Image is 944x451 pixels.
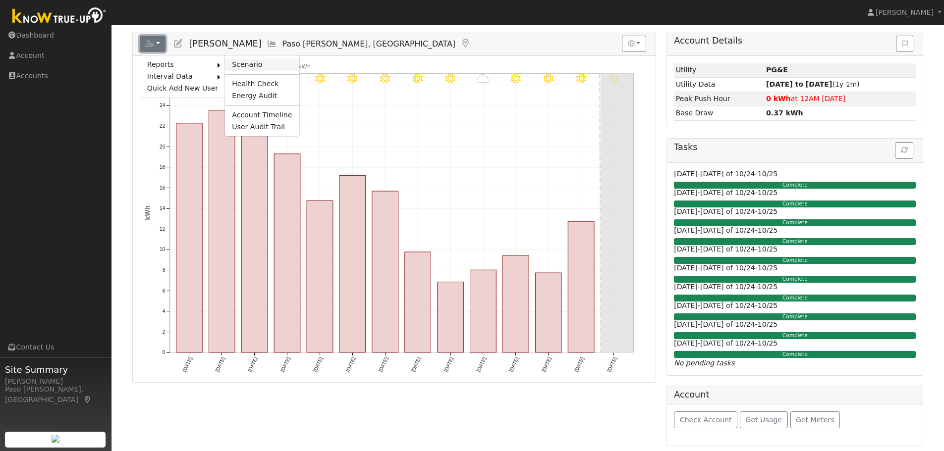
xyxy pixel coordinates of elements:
[674,276,916,283] div: Complete
[410,356,422,373] text: [DATE]
[241,99,268,352] rect: onclick=""
[674,207,916,216] h6: [DATE]-[DATE] of 10/24-10/25
[674,219,916,226] div: Complete
[674,245,916,253] h6: [DATE]-[DATE] of 10/24-10/25
[443,356,454,373] text: [DATE]
[209,110,235,352] rect: onclick=""
[503,255,529,352] rect: onclick=""
[674,36,916,46] h5: Account Details
[674,295,916,301] div: Complete
[790,411,840,428] button: Get Meters
[140,71,218,83] a: Interval Data
[225,78,299,90] a: Health Check Report
[674,332,916,339] div: Complete
[674,283,916,291] h6: [DATE]-[DATE] of 10/24-10/25
[274,154,300,352] rect: onclick=""
[413,74,423,84] i: 9/27 - Clear
[568,221,595,352] rect: onclick=""
[674,320,916,329] h6: [DATE]-[DATE] of 10/24-10/25
[674,92,764,106] td: Peak Push Hour
[160,102,166,108] text: 24
[674,359,734,367] i: No pending tasks
[476,356,487,373] text: [DATE]
[160,144,166,149] text: 20
[348,74,358,84] i: 9/25 - MostlyClear
[279,356,291,373] text: [DATE]
[674,264,916,272] h6: [DATE]-[DATE] of 10/24-10/25
[766,66,788,74] strong: ID: 17370160, authorized: 10/04/25
[225,90,299,102] a: Energy Audit Report
[339,175,366,352] rect: onclick=""
[235,63,311,70] text: Net Consumption 192 kWh
[5,363,106,376] span: Site Summary
[674,313,916,320] div: Complete
[766,80,832,88] strong: [DATE] to [DATE]
[746,416,782,424] span: Get Usage
[372,191,398,352] rect: onclick=""
[140,59,218,71] a: Reports
[144,205,151,220] text: kWh
[511,74,521,84] i: 9/30 - MostlyClear
[162,329,165,335] text: 2
[674,77,764,92] td: Utility Data
[477,74,490,84] i: 9/29 - Cloudy
[162,267,165,273] text: 8
[544,74,554,84] i: 10/01 - Clear
[765,92,916,106] td: at 12AM [DATE]
[267,39,278,49] a: Multi-Series Graph
[162,350,165,355] text: 0
[160,205,166,211] text: 14
[381,74,390,84] i: 9/26 - Clear
[140,83,225,95] a: Quick Add New User
[312,356,324,373] text: [DATE]
[162,308,165,314] text: 4
[766,109,803,117] strong: 0.37 kWh
[674,257,916,264] div: Complete
[607,356,618,373] text: [DATE]
[766,80,860,88] span: (1y 1m)
[160,123,166,129] text: 22
[896,36,913,52] button: Issue History
[674,390,709,400] h5: Account
[674,142,916,152] h5: Tasks
[5,384,106,405] div: Paso [PERSON_NAME], [GEOGRAPHIC_DATA]
[160,185,166,191] text: 16
[674,339,916,348] h6: [DATE]-[DATE] of 10/24-10/25
[7,5,111,28] img: Know True-Up
[5,376,106,387] div: [PERSON_NAME]
[83,396,92,403] a: Map
[674,170,916,178] h6: [DATE]-[DATE] of 10/24-10/25
[225,121,299,133] a: User Audit Trail
[541,356,553,373] text: [DATE]
[282,39,455,49] span: Paso [PERSON_NAME], [GEOGRAPHIC_DATA]
[315,74,325,84] i: 9/24 - MostlyClear
[876,8,934,16] span: [PERSON_NAME]
[225,59,299,71] a: Scenario Report
[345,356,356,373] text: [DATE]
[508,356,520,373] text: [DATE]
[460,39,471,49] a: Map
[574,356,585,373] text: [DATE]
[52,435,59,443] img: retrieve
[674,182,916,189] div: Complete
[674,226,916,235] h6: [DATE]-[DATE] of 10/24-10/25
[895,142,913,159] button: Refresh
[160,247,166,252] text: 10
[225,109,299,121] a: Account Timeline Report
[740,411,788,428] button: Get Usage
[674,200,916,207] div: Complete
[189,39,261,49] span: [PERSON_NAME]
[438,282,464,352] rect: onclick=""
[378,356,389,373] text: [DATE]
[674,189,916,197] h6: [DATE]-[DATE] of 10/24-10/25
[536,273,562,352] rect: onclick=""
[674,411,737,428] button: Check Account
[160,164,166,170] text: 18
[674,351,916,358] div: Complete
[766,95,791,102] strong: 0 kWh
[446,74,456,84] i: 9/28 - Clear
[160,226,166,232] text: 12
[674,238,916,245] div: Complete
[247,356,258,373] text: [DATE]
[307,200,333,352] rect: onclick=""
